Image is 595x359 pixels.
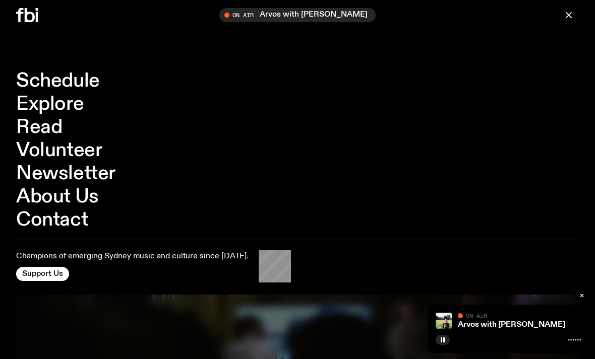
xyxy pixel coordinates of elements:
p: Champions of emerging Sydney music and culture since [DATE]. [16,252,249,261]
a: Read [16,118,62,137]
a: Schedule [16,71,100,91]
a: Arvos with [PERSON_NAME] [458,321,565,329]
a: Newsletter [16,164,115,183]
button: On AirArvos with [PERSON_NAME] [219,8,376,22]
span: Support Us [22,269,63,278]
a: Explore [16,95,84,114]
a: About Us [16,187,99,206]
img: Bri is smiling and wearing a black t-shirt. She is standing in front of a lush, green field. Ther... [436,313,452,329]
a: Contact [16,210,88,230]
a: Volunteer [16,141,102,160]
button: Support Us [16,267,69,281]
span: On Air [466,312,487,319]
